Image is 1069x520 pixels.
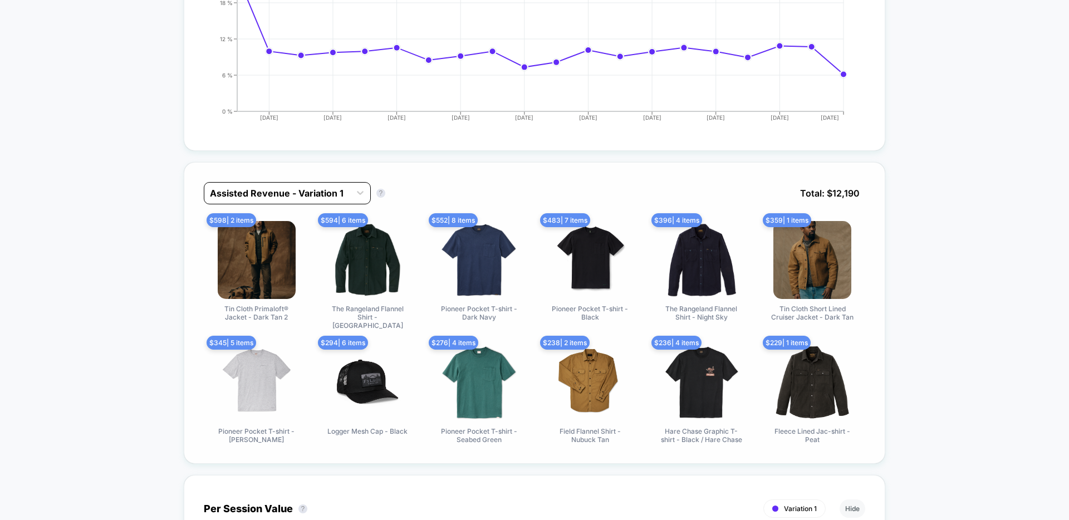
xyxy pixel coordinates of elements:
[207,336,256,350] span: $ 345 | 5 items
[328,344,406,421] img: Logger Mesh Cap - Black
[451,114,469,121] tspan: [DATE]
[660,427,743,444] span: Hare Chase Graphic T-shirt - Black / Hare Chase
[540,213,590,227] span: $ 483 | 7 items
[437,427,521,444] span: Pioneer Pocket T-shirt - Seabed Green
[771,427,854,444] span: Fleece Lined Jac-shirt - Peat
[551,344,629,421] img: Field Flannel Shirt - Nubuck Tan
[298,504,307,513] button: ?
[770,114,788,121] tspan: [DATE]
[821,114,839,121] tspan: [DATE]
[437,305,521,321] span: Pioneer Pocket T-shirt - Dark Navy
[207,213,256,227] span: $ 598 | 2 items
[429,213,478,227] span: $ 552 | 8 items
[429,336,478,350] span: $ 276 | 4 items
[578,114,597,121] tspan: [DATE]
[548,305,632,321] span: Pioneer Pocket T-shirt - Black
[376,189,385,198] button: ?
[328,221,406,299] img: The Rangeland Flannel Shirt - Forest Green
[259,114,278,121] tspan: [DATE]
[663,221,741,299] img: The Rangeland Flannel Shirt - Night Sky
[651,213,702,227] span: $ 396 | 4 items
[218,344,296,421] img: Pioneer Pocket T-shirt - Heather Gray
[215,427,298,444] span: Pioneer Pocket T-shirt - [PERSON_NAME]
[326,305,409,330] span: The Rangeland Flannel Shirt - [GEOGRAPHIC_DATA]
[222,71,233,78] tspan: 6 %
[327,427,408,435] span: Logger Mesh Cap - Black
[773,221,851,299] img: Tin Cloth Short Lined Cruiser Jacket - Dark Tan
[388,114,406,121] tspan: [DATE]
[663,344,741,421] img: Hare Chase Graphic T-shirt - Black / Hare Chase
[515,114,533,121] tspan: [DATE]
[318,213,368,227] span: $ 594 | 6 items
[707,114,725,121] tspan: [DATE]
[215,305,298,321] span: Tin Cloth Primaloft® Jacket - Dark Tan 2
[773,344,851,421] img: Fleece Lined Jac-shirt - Peat
[440,221,518,299] img: Pioneer Pocket T-shirt - Dark Navy
[651,336,702,350] span: $ 236 | 4 items
[763,336,811,350] span: $ 229 | 1 items
[771,305,854,321] span: Tin Cloth Short Lined Cruiser Jacket - Dark Tan
[840,499,865,518] button: Hide
[795,182,865,204] span: Total: $ 12,190
[318,336,368,350] span: $ 294 | 6 items
[220,35,233,42] tspan: 12 %
[222,107,233,114] tspan: 0 %
[440,344,518,421] img: Pioneer Pocket T-shirt - Seabed Green
[763,213,811,227] span: $ 359 | 1 items
[540,336,590,350] span: $ 238 | 2 items
[784,504,817,513] span: Variation 1
[218,221,296,299] img: Tin Cloth Primaloft® Jacket - Dark Tan 2
[323,114,342,121] tspan: [DATE]
[548,427,632,444] span: Field Flannel Shirt - Nubuck Tan
[643,114,661,121] tspan: [DATE]
[660,305,743,321] span: The Rangeland Flannel Shirt - Night Sky
[551,221,629,299] img: Pioneer Pocket T-shirt - Black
